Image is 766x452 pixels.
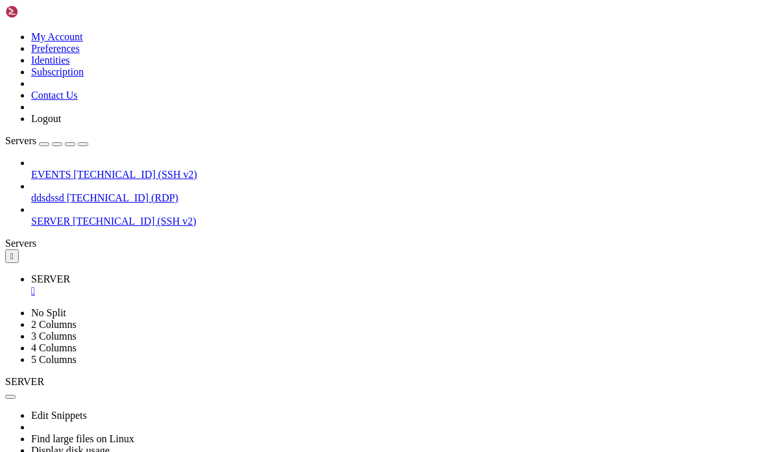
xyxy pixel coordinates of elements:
[31,192,64,203] span: ddsdssd
[5,144,758,153] x-row: 59 of these updates are standard security updates.
[31,43,80,54] a: Preferences
[5,376,44,387] span: SERVER
[31,169,71,180] span: EVENTS
[80,218,85,227] div: (16, 23)
[5,5,758,14] x-row: System information as of [DATE]
[31,31,83,42] a: My Account
[5,181,758,190] x-row: Learn more about enabling ESM Apps service at [URL][DOMAIN_NAME]
[5,135,36,146] span: Servers
[31,204,761,227] li: SERVER [TECHNICAL_ID] (SSH v2)
[73,169,197,180] span: [TECHNICAL_ID] (SSH v2)
[31,90,78,101] a: Contact Us
[5,135,88,146] a: Servers
[5,249,19,263] button: 
[31,285,761,297] a: 
[31,113,61,124] a: Logout
[31,342,77,353] a: 4 Columns
[31,273,70,284] span: SERVER
[31,319,77,330] a: 2 Columns
[5,209,758,218] x-row: Last login: [DATE] from [TECHNICAL_ID]
[10,251,14,261] div: 
[5,24,758,33] x-row: System load: 1.52 Temperature: 66.8 C
[31,307,66,318] a: No Split
[31,354,77,365] a: 5 Columns
[31,192,761,204] a: ddsdssd [TECHNICAL_ID] (RDP)
[31,169,761,181] a: EVENTS [TECHNICAL_ID] (SSH v2)
[5,33,758,42] x-row: Usage of /: 3.1% of 878.54GB Processes: 555
[5,98,758,107] x-row: [URL][DOMAIN_NAME]
[5,42,758,51] x-row: Memory usage: 11% Users logged in: 1
[5,5,80,18] img: Shellngn
[5,172,758,181] x-row: 28 additional security updates can be applied with ESM Apps.
[5,135,758,144] x-row: 115 updates can be applied immediately.
[31,331,77,342] a: 3 Columns
[67,192,179,203] span: [TECHNICAL_ID] (RDP)
[31,66,84,77] a: Subscription
[5,153,758,162] x-row: To see these additional updates run: apt list --upgradable
[31,410,87,421] a: Edit Snippets
[31,273,761,297] a: SERVER
[31,55,70,66] a: Identities
[31,216,70,227] span: SERVER
[5,218,758,227] x-row: root@in-slug:~#
[5,79,758,88] x-row: just raised the bar for easy, resilient and secure K8s cluster deployment.
[31,157,761,181] li: EVENTS [TECHNICAL_ID] (SSH v2)
[5,116,758,125] x-row: Expanded Security Maintenance for Applications is not enabled.
[31,181,761,204] li: ddsdssd [TECHNICAL_ID] (RDP)
[31,216,761,227] a: SERVER [TECHNICAL_ID] (SSH v2)
[73,216,196,227] span: [TECHNICAL_ID] (SSH v2)
[5,51,758,60] x-row: Swap usage: 0% IPv4 address for bond0: [TECHNICAL_ID]
[31,433,134,444] a: Find large files on Linux
[5,70,758,79] x-row: * Strictly confined Kubernetes makes edge and IoT secure. Learn how MicroK8s
[5,238,761,249] div: Servers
